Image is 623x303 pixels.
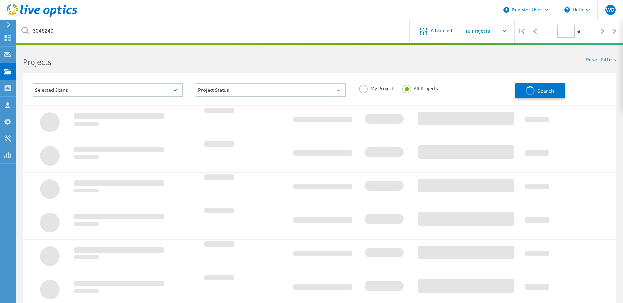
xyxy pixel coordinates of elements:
[402,85,438,91] label: All Projects
[515,20,528,43] div: |
[431,29,452,33] span: Advanced
[606,7,615,12] span: WD
[515,83,565,98] button: Search
[610,20,623,43] div: |
[564,7,570,13] svg: \n
[577,29,580,34] span: of
[586,57,616,63] a: Reset Filters
[7,14,77,18] a: Live Optics Dashboard
[196,83,345,97] div: Project Status
[359,85,396,91] label: My Projects
[16,20,410,43] input: Search projects by name, owner, ID, company, etc
[537,87,554,94] span: Search
[23,57,51,67] b: Projects
[33,83,183,97] div: Selected Scans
